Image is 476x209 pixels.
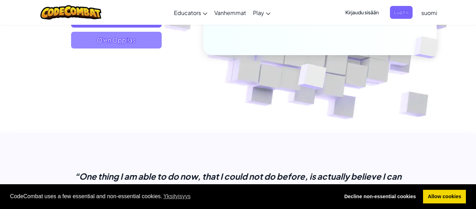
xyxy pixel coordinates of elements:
a: Vanhemmat [211,3,249,22]
img: Overlap cubes [402,22,455,73]
img: CodeCombat logo [40,5,101,20]
p: “One thing I am able to do now, that I could not do before, is actually believe I can code.” [64,170,412,194]
img: Overlap cubes [281,49,343,107]
a: allow cookies [423,190,466,204]
button: Kirjaudu sisään [341,6,383,19]
a: learn more about cookies [162,191,192,202]
span: CodeCombat uses a few essential and non-essential cookies. [10,191,334,202]
span: Educators [174,9,201,16]
button: Luo tili [390,6,413,19]
a: Play [249,3,274,22]
button: Olen Oppilas [71,32,162,48]
span: suomi [421,9,437,16]
a: suomi [418,3,441,22]
a: deny cookies [339,190,421,204]
span: Play [253,9,264,16]
a: Educators [170,3,211,22]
